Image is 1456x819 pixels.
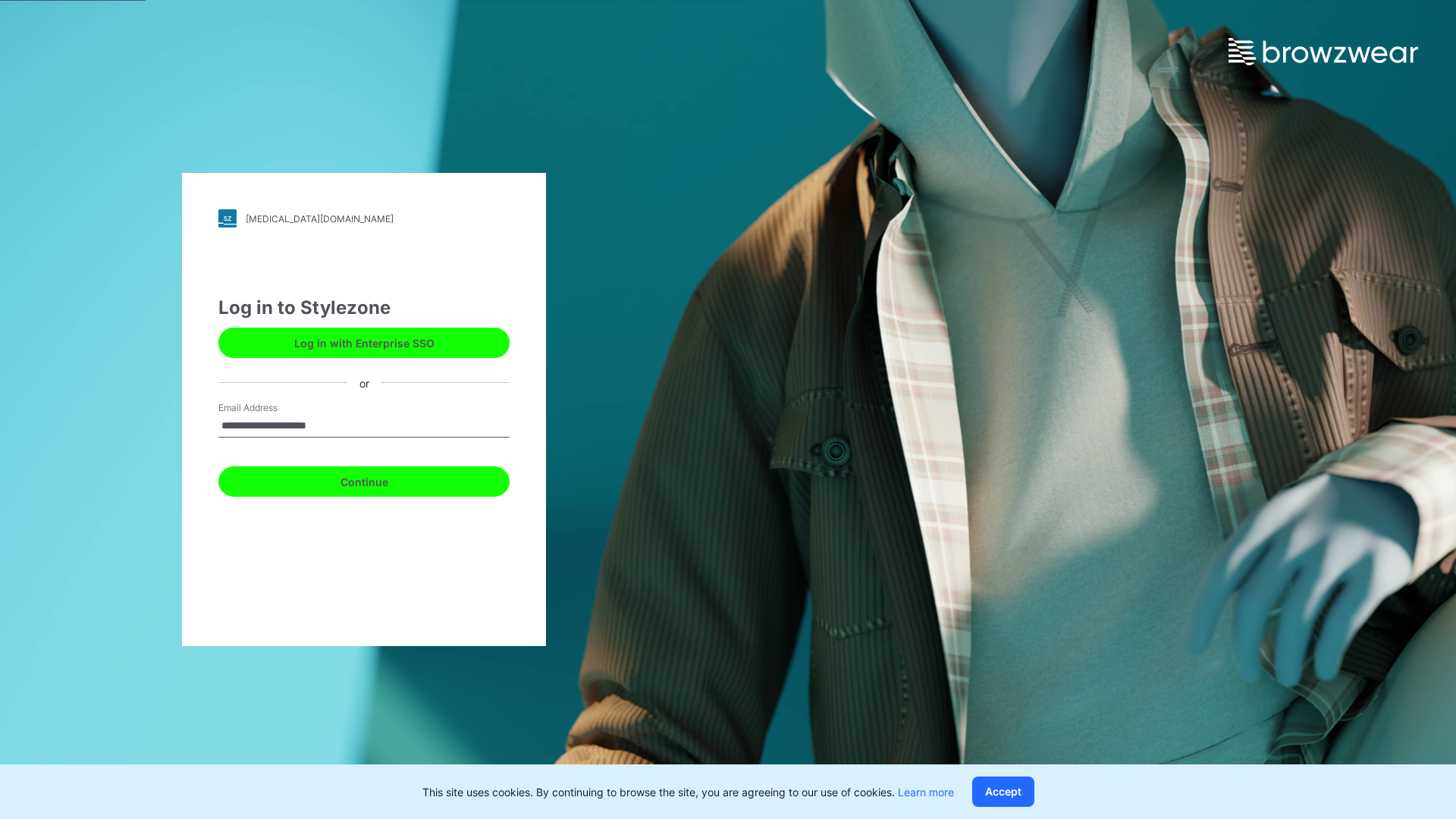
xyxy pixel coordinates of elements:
[972,777,1034,807] button: Accept
[218,466,510,497] button: Continue
[218,294,510,322] div: Log in to Stylezone
[898,786,954,799] a: Learn more
[218,401,325,415] label: Email Address
[218,209,510,227] a: [MEDICAL_DATA][DOMAIN_NAME]
[218,328,510,358] button: Log in with Enterprise SSO
[422,784,954,800] p: This site uses cookies. By continuing to browse the site, you are agreeing to our use of cookies.
[1228,38,1418,65] img: browzwear-logo.e42bd6dac1945053ebaf764b6aa21510.svg
[246,213,394,224] div: [MEDICAL_DATA][DOMAIN_NAME]
[347,375,381,391] div: or
[218,209,237,227] img: stylezone-logo.562084cfcfab977791bfbf7441f1a819.svg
